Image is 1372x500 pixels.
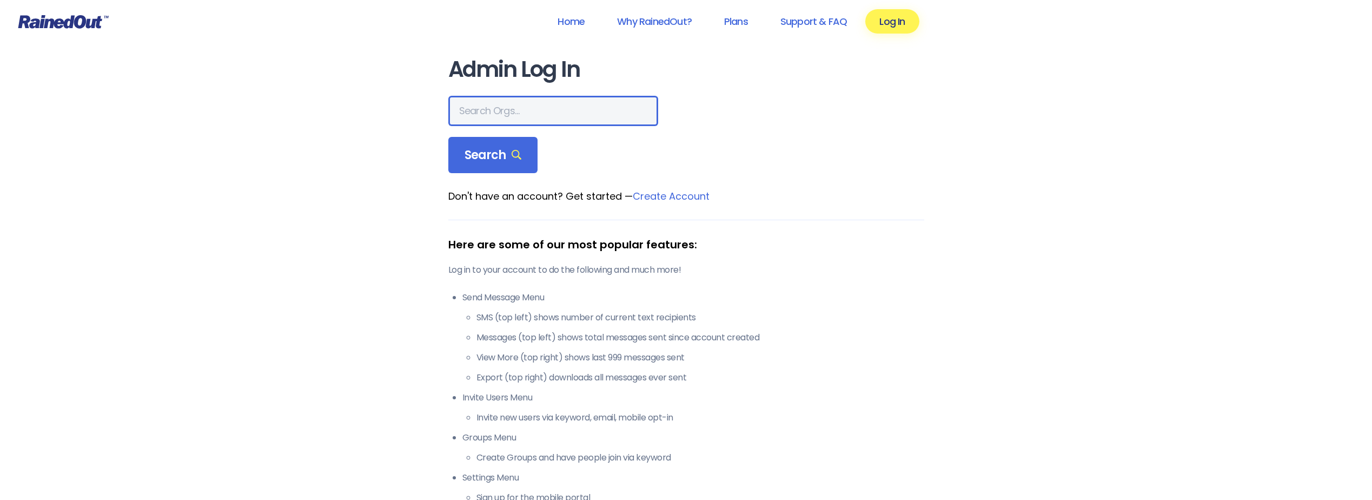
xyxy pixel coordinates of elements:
[462,291,924,384] li: Send Message Menu
[476,371,924,384] li: Export (top right) downloads all messages ever sent
[633,189,710,203] a: Create Account
[476,411,924,424] li: Invite new users via keyword, email, mobile opt-in
[544,9,599,34] a: Home
[465,148,522,163] span: Search
[448,57,924,82] h1: Admin Log In
[462,391,924,424] li: Invite Users Menu
[476,351,924,364] li: View More (top right) shows last 999 messages sent
[476,311,924,324] li: SMS (top left) shows number of current text recipients
[448,96,658,126] input: Search Orgs…
[603,9,706,34] a: Why RainedOut?
[448,137,538,174] div: Search
[448,264,924,277] p: Log in to your account to do the following and much more!
[710,9,762,34] a: Plans
[476,331,924,344] li: Messages (top left) shows total messages sent since account created
[462,431,924,464] li: Groups Menu
[766,9,861,34] a: Support & FAQ
[448,236,924,253] div: Here are some of our most popular features:
[865,9,919,34] a: Log In
[476,451,924,464] li: Create Groups and have people join via keyword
